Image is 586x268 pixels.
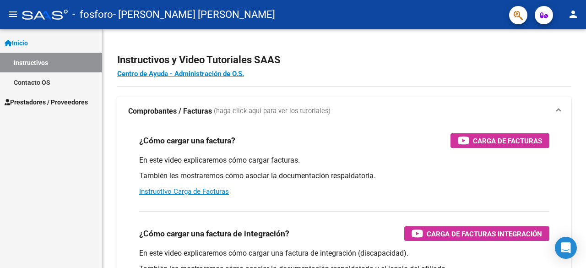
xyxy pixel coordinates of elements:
[72,5,113,25] span: - fosforo
[568,9,579,20] mat-icon: person
[128,106,212,116] strong: Comprobantes / Facturas
[139,171,549,181] p: También les mostraremos cómo asociar la documentación respaldatoria.
[5,38,28,48] span: Inicio
[427,228,542,240] span: Carga de Facturas Integración
[117,51,571,69] h2: Instructivos y Video Tutoriales SAAS
[555,237,577,259] div: Open Intercom Messenger
[450,133,549,148] button: Carga de Facturas
[139,155,549,165] p: En este video explicaremos cómo cargar facturas.
[7,9,18,20] mat-icon: menu
[117,97,571,126] mat-expansion-panel-header: Comprobantes / Facturas (haga click aquí para ver los tutoriales)
[113,5,275,25] span: - [PERSON_NAME] [PERSON_NAME]
[139,227,289,240] h3: ¿Cómo cargar una factura de integración?
[139,187,229,196] a: Instructivo Carga de Facturas
[473,135,542,147] span: Carga de Facturas
[139,248,549,258] p: En este video explicaremos cómo cargar una factura de integración (discapacidad).
[404,226,549,241] button: Carga de Facturas Integración
[139,134,235,147] h3: ¿Cómo cargar una factura?
[117,70,244,78] a: Centro de Ayuda - Administración de O.S.
[214,106,331,116] span: (haga click aquí para ver los tutoriales)
[5,97,88,107] span: Prestadores / Proveedores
